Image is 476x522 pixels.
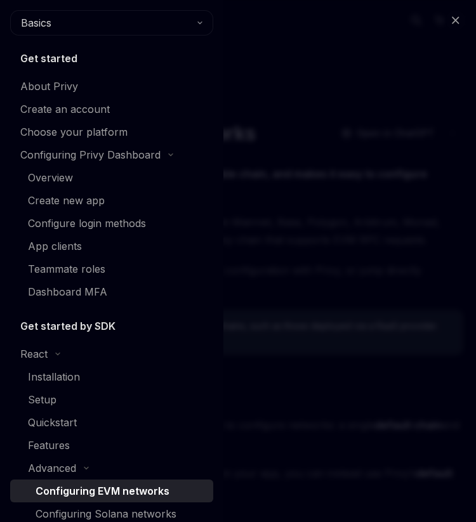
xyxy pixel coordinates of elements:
[20,51,77,66] h5: Get started
[10,75,213,98] a: About Privy
[28,369,80,384] div: Installation
[21,15,51,30] span: Basics
[10,121,213,143] a: Choose your platform
[10,434,213,457] a: Features
[10,280,213,303] a: Dashboard MFA
[10,365,213,388] a: Installation
[10,480,213,502] a: Configuring EVM networks
[28,438,70,453] div: Features
[10,411,213,434] a: Quickstart
[28,216,146,231] div: Configure login methods
[28,392,56,407] div: Setup
[20,318,116,334] h5: Get started by SDK
[28,170,73,185] div: Overview
[36,483,169,499] div: Configuring EVM networks
[10,235,213,258] a: App clients
[10,98,213,121] a: Create an account
[28,193,105,208] div: Create new app
[28,238,82,254] div: App clients
[20,124,128,140] div: Choose your platform
[20,147,161,162] div: Configuring Privy Dashboard
[20,101,110,117] div: Create an account
[28,284,107,299] div: Dashboard MFA
[28,415,77,430] div: Quickstart
[20,79,78,94] div: About Privy
[10,388,213,411] a: Setup
[10,166,213,189] a: Overview
[10,189,213,212] a: Create new app
[28,261,105,277] div: Teammate roles
[36,506,176,521] div: Configuring Solana networks
[28,460,76,476] div: Advanced
[10,258,213,280] a: Teammate roles
[10,10,213,36] button: Basics
[20,346,48,362] div: React
[10,212,213,235] a: Configure login methods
